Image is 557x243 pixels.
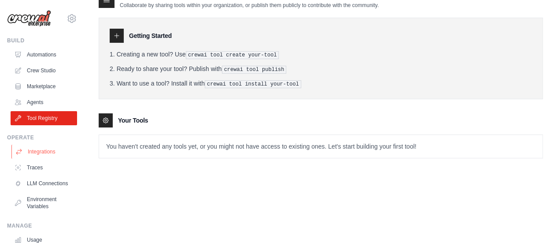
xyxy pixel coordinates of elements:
[11,111,77,125] a: Tool Registry
[186,51,279,59] pre: crewai tool create your-tool
[110,50,532,59] li: Creating a new tool? Use
[11,95,77,109] a: Agents
[222,66,287,74] pre: crewai tool publish
[110,79,532,88] li: Want to use a tool? Install it with
[7,10,51,27] img: Logo
[129,31,172,40] h3: Getting Started
[120,2,379,9] p: Collaborate by sharing tools within your organization, or publish them publicly to contribute wit...
[11,79,77,93] a: Marketplace
[11,64,77,78] a: Crew Studio
[110,64,532,74] li: Ready to share your tool? Publish with
[7,37,77,44] div: Build
[7,134,77,141] div: Operate
[11,48,77,62] a: Automations
[7,222,77,229] div: Manage
[11,145,78,159] a: Integrations
[99,135,542,158] p: You haven't created any tools yet, or you might not have access to existing ones. Let's start bui...
[11,192,77,213] a: Environment Variables
[205,80,301,88] pre: crewai tool install your-tool
[11,161,77,175] a: Traces
[11,176,77,191] a: LLM Connections
[118,116,148,125] h3: Your Tools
